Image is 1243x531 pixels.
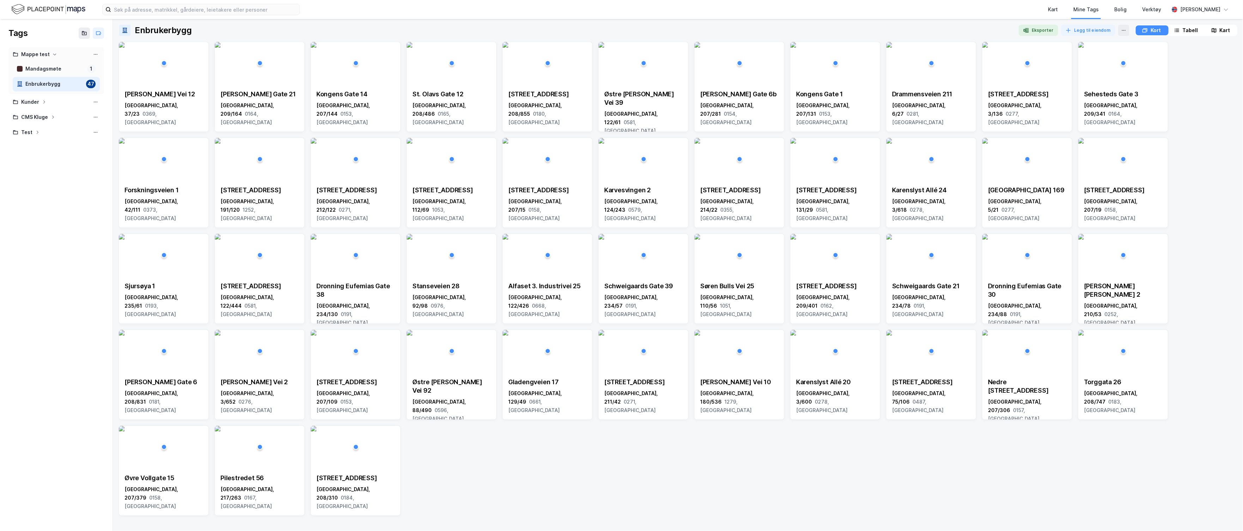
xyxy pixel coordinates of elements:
[311,42,316,48] img: 256x120
[25,80,83,89] div: Enbrukerbygg
[508,186,587,194] div: [STREET_ADDRESS]
[125,378,203,386] div: [PERSON_NAME] Gate 6
[125,207,176,221] span: 0373, [GEOGRAPHIC_DATA]
[412,101,491,127] div: [GEOGRAPHIC_DATA], 208/486
[1019,25,1058,36] button: Eksporter
[982,330,988,336] img: 256x120
[604,282,683,290] div: Schweigaards Gate 39
[407,138,412,144] img: 256x120
[503,42,508,48] img: 256x120
[125,303,176,317] span: 0193, [GEOGRAPHIC_DATA]
[599,234,604,240] img: 256x120
[220,399,272,413] span: 0276, [GEOGRAPHIC_DATA]
[700,282,778,290] div: Søren Bulls Vei 25
[220,303,272,317] span: 0581, [GEOGRAPHIC_DATA]
[892,282,970,290] div: Schweigaards Gate 21
[220,186,299,194] div: [STREET_ADDRESS]
[700,293,778,319] div: [GEOGRAPHIC_DATA], 110/56
[796,389,874,415] div: [GEOGRAPHIC_DATA], 3/600
[796,282,874,290] div: [STREET_ADDRESS]
[604,378,683,386] div: [STREET_ADDRESS]
[125,282,203,290] div: Sjursøya 1
[1208,497,1243,531] div: Chat Widget
[988,407,1039,422] span: 0157, [GEOGRAPHIC_DATA]
[316,378,395,386] div: [STREET_ADDRESS]
[508,90,587,98] div: [STREET_ADDRESS]
[503,138,508,144] img: 256x120
[796,303,848,317] span: 0162, [GEOGRAPHIC_DATA]
[988,282,1066,299] div: Dronning Eufemias Gate 30
[412,197,491,223] div: [GEOGRAPHIC_DATA], 112/69
[796,111,848,125] span: 0153, [GEOGRAPHIC_DATA]
[604,197,683,223] div: [GEOGRAPHIC_DATA], 124/243
[220,90,299,98] div: [PERSON_NAME] Gate 21
[1084,399,1135,413] span: 0183, [GEOGRAPHIC_DATA]
[892,399,944,413] span: 0487, [GEOGRAPHIC_DATA]
[215,330,220,336] img: 256x120
[892,293,970,319] div: [GEOGRAPHIC_DATA], 234/78
[316,485,395,511] div: [GEOGRAPHIC_DATA], 208/310
[695,330,700,336] img: 256x120
[125,474,203,482] div: Øvre Vollgate 15
[316,399,368,413] span: 0153, [GEOGRAPHIC_DATA]
[87,65,96,73] div: 1
[1084,186,1162,194] div: [STREET_ADDRESS]
[604,399,656,413] span: 0271, [GEOGRAPHIC_DATA]
[988,378,1066,395] div: Nedre [STREET_ADDRESS]
[892,111,944,125] span: 0281, [GEOGRAPHIC_DATA]
[119,234,125,240] img: 256x120
[796,101,874,127] div: [GEOGRAPHIC_DATA], 207/131
[125,485,203,511] div: [GEOGRAPHIC_DATA], 207/379
[407,42,412,48] img: 256x120
[220,293,299,319] div: [GEOGRAPHIC_DATA], 122/444
[695,138,700,144] img: 256x120
[695,234,700,240] img: 256x120
[700,303,752,317] span: 1051, [GEOGRAPHIC_DATA]
[508,101,587,127] div: [GEOGRAPHIC_DATA], 208/855
[695,42,700,48] img: 256x120
[508,389,587,415] div: [GEOGRAPHIC_DATA], 129/49
[988,398,1066,423] div: [GEOGRAPHIC_DATA], 207/306
[311,426,316,432] img: 256x120
[796,293,874,319] div: [GEOGRAPHIC_DATA], 209/401
[125,389,203,415] div: [GEOGRAPHIC_DATA], 208/831
[508,282,587,290] div: Alfaset 3. Industrivei 25
[316,101,395,127] div: [GEOGRAPHIC_DATA], 207/144
[125,111,176,125] span: 0369, [GEOGRAPHIC_DATA]
[1078,234,1084,240] img: 256x120
[886,138,892,144] img: 256x120
[125,495,176,509] span: 0158, [GEOGRAPHIC_DATA]
[886,330,892,336] img: 256x120
[988,90,1066,98] div: [STREET_ADDRESS]
[982,42,988,48] img: 256x120
[316,207,368,221] span: 0271, [GEOGRAPHIC_DATA]
[892,90,970,98] div: Drammensveien 211
[700,111,752,125] span: 0154, [GEOGRAPHIC_DATA]
[982,234,988,240] img: 256x120
[700,389,778,415] div: [GEOGRAPHIC_DATA], 180/536
[1084,90,1162,98] div: Sehesteds Gate 3
[21,50,50,59] div: Mappe test
[503,234,508,240] img: 256x120
[790,138,796,144] img: 256x120
[125,293,203,319] div: [GEOGRAPHIC_DATA], 235/61
[316,495,368,509] span: 0184, [GEOGRAPHIC_DATA]
[892,186,970,194] div: Karenslyst Allé 24
[220,474,299,482] div: Pilestredet 56
[508,378,587,386] div: Gladengveien 17
[700,101,778,127] div: [GEOGRAPHIC_DATA], 207/281
[21,98,39,107] div: Kunder
[311,138,316,144] img: 256x120
[1084,311,1135,326] span: 0252, [GEOGRAPHIC_DATA]
[700,90,778,98] div: [PERSON_NAME] Gate 6b
[13,62,100,76] a: Mandagsmøte1
[1220,26,1230,35] div: Kart
[700,378,778,386] div: [PERSON_NAME] Vei 10
[412,378,491,395] div: Østre [PERSON_NAME] Vei 92
[796,207,848,221] span: 0581, [GEOGRAPHIC_DATA]
[125,101,203,127] div: [GEOGRAPHIC_DATA], 37/23
[892,378,970,386] div: [STREET_ADDRESS]
[1183,26,1198,35] div: Tabell
[988,311,1039,326] span: 0191, [GEOGRAPHIC_DATA]
[21,128,32,137] div: Test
